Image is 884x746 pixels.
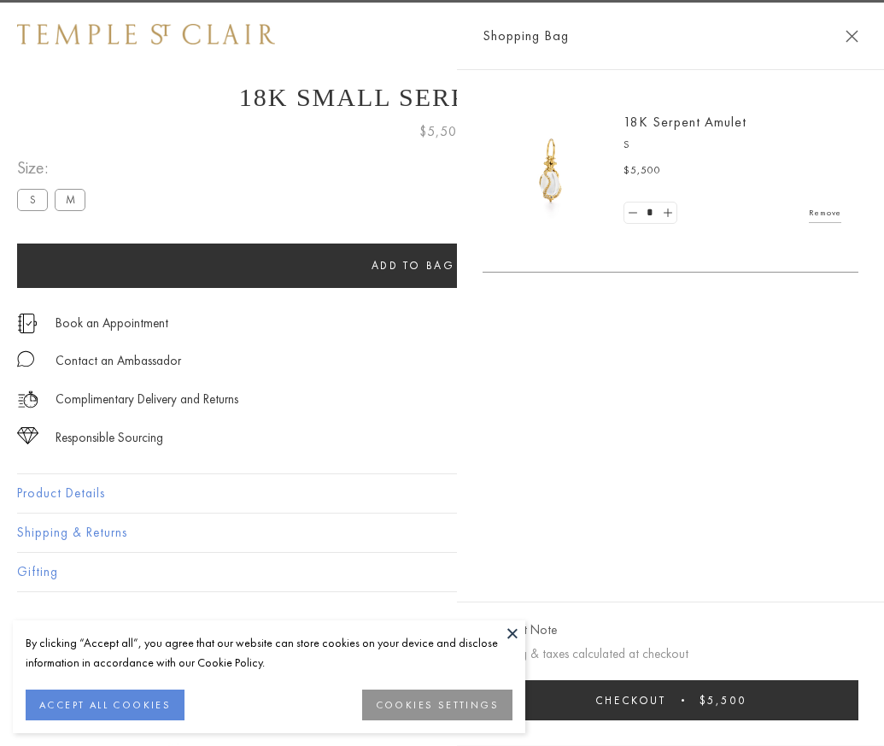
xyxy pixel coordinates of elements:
[659,203,676,224] a: Set quantity to 2
[372,258,455,273] span: Add to bag
[483,620,557,641] button: Add Gift Note
[55,189,85,210] label: M
[483,643,858,665] p: Shipping & taxes calculated at checkout
[17,314,38,333] img: icon_appointment.svg
[17,24,275,44] img: Temple St. Clair
[623,162,661,179] span: $5,500
[809,203,841,222] a: Remove
[623,137,841,154] p: S
[17,427,38,444] img: icon_sourcing.svg
[56,314,168,332] a: Book an Appointment
[17,553,867,591] button: Gifting
[700,693,746,708] span: $5,500
[17,189,48,210] label: S
[56,350,181,372] div: Contact an Ambassador
[56,389,238,410] p: Complimentary Delivery and Returns
[17,350,34,367] img: MessageIcon-01_2.svg
[483,680,858,720] button: Checkout $5,500
[624,203,641,224] a: Set quantity to 0
[500,120,602,222] img: P51836-E11SERPPV
[17,389,38,410] img: icon_delivery.svg
[17,83,867,112] h1: 18K Small Serpent Amulet
[26,690,184,720] button: ACCEPT ALL COOKIES
[362,690,512,720] button: COOKIES SETTINGS
[56,427,163,449] div: Responsible Sourcing
[17,244,809,288] button: Add to bag
[483,25,569,47] span: Shopping Bag
[623,113,746,131] a: 18K Serpent Amulet
[26,633,512,673] div: By clicking “Accept all”, you agree that our website can store cookies on your device and disclos...
[595,693,666,708] span: Checkout
[17,514,867,552] button: Shipping & Returns
[17,154,92,182] span: Size:
[17,474,867,513] button: Product Details
[846,30,858,43] button: Close Shopping Bag
[419,120,465,143] span: $5,500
